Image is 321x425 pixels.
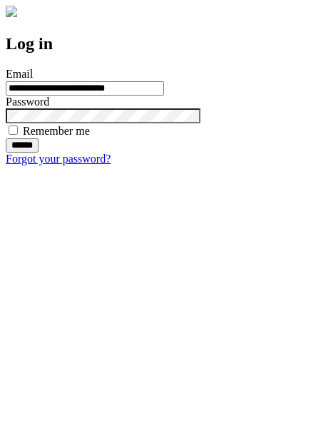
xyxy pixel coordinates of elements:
h2: Log in [6,34,315,53]
label: Email [6,68,33,80]
label: Remember me [23,125,90,137]
a: Forgot your password? [6,153,111,165]
label: Password [6,96,49,108]
img: logo-4e3dc11c47720685a147b03b5a06dd966a58ff35d612b21f08c02c0306f2b779.png [6,6,17,17]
